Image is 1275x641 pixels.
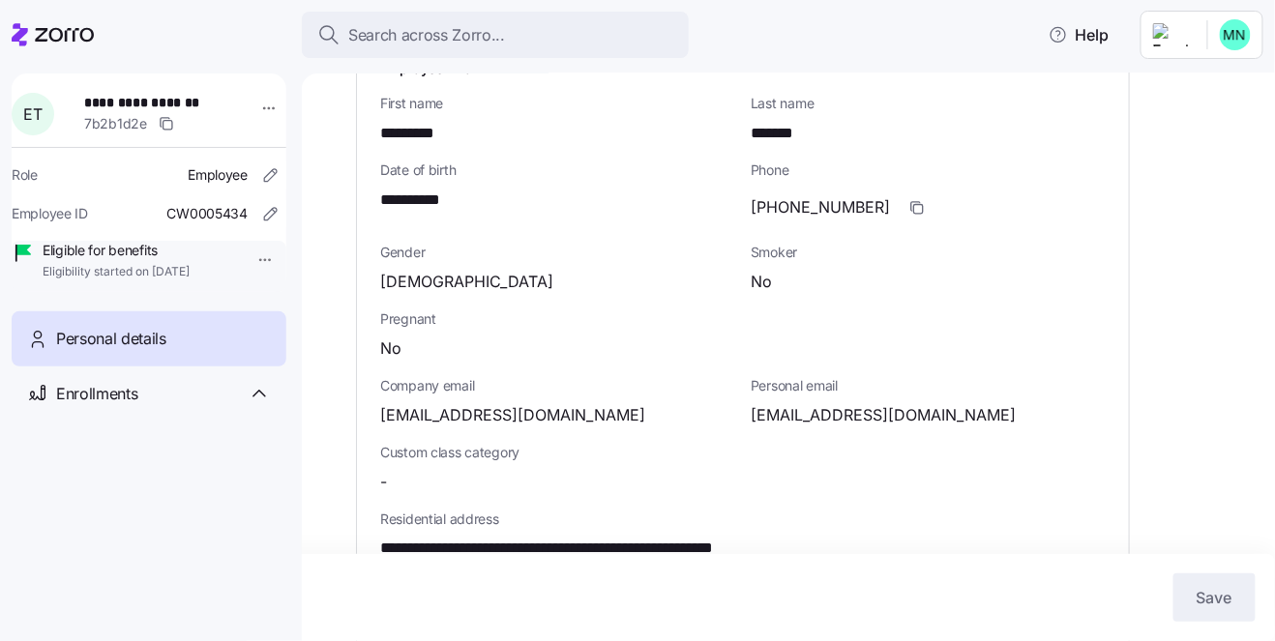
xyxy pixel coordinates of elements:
[12,204,88,223] span: Employee ID
[56,327,166,351] span: Personal details
[23,106,42,122] span: E T
[380,376,735,395] span: Company email
[380,470,387,494] span: -
[188,165,248,185] span: Employee
[380,243,735,262] span: Gender
[1033,15,1125,54] button: Help
[380,270,553,294] span: [DEMOGRAPHIC_DATA]
[380,336,401,361] span: No
[1197,586,1232,609] span: Save
[380,443,735,462] span: Custom class category
[167,204,248,223] span: CW0005434
[380,403,645,427] span: [EMAIL_ADDRESS][DOMAIN_NAME]
[751,403,1016,427] span: [EMAIL_ADDRESS][DOMAIN_NAME]
[1153,23,1192,46] img: Employer logo
[751,195,890,219] span: [PHONE_NUMBER]
[56,382,137,406] span: Enrollments
[380,510,1106,529] span: Residential address
[1220,19,1251,50] img: b0ee0d05d7ad5b312d7e0d752ccfd4ca
[751,243,1106,262] span: Smoker
[1173,573,1256,622] button: Save
[751,270,772,294] span: No
[348,23,505,47] span: Search across Zorro...
[12,165,38,185] span: Role
[43,264,190,280] span: Eligibility started on [DATE]
[43,241,190,260] span: Eligible for benefits
[380,94,735,113] span: First name
[751,94,1106,113] span: Last name
[1049,23,1110,46] span: Help
[302,12,689,58] button: Search across Zorro...
[84,114,147,133] span: 7b2b1d2e
[380,309,1106,329] span: Pregnant
[380,160,735,180] span: Date of birth
[751,376,1106,395] span: Personal email
[751,160,1106,180] span: Phone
